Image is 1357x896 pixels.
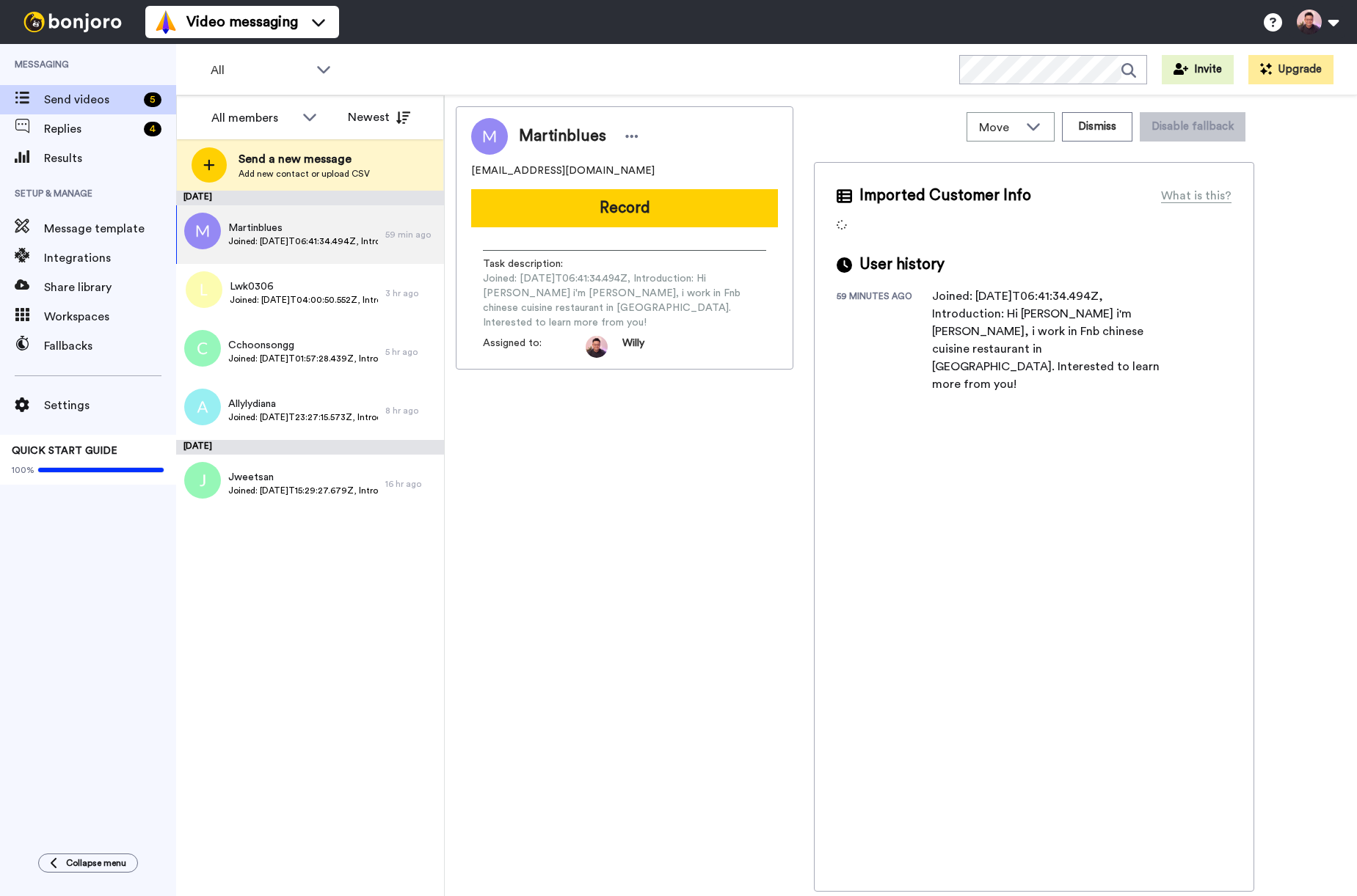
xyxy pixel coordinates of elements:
span: All [211,62,309,79]
img: Image of Martinblues [471,118,508,155]
button: Disable fallback [1140,112,1245,142]
span: Add new contact or upload CSV [239,168,370,180]
div: 5 hr ago [385,346,437,358]
span: 100% [12,464,34,476]
span: Video messaging [186,12,298,32]
span: Results [44,150,176,167]
span: Settings [44,397,176,414]
span: Collapse menu [66,857,126,869]
div: 8 hr ago [385,405,437,416]
span: Replies [44,120,138,138]
div: 4 [144,122,161,136]
div: 59 minutes ago [837,290,932,393]
span: User history [859,254,945,276]
button: Record [471,189,778,227]
div: [DATE] [176,191,444,205]
button: Upgrade [1248,55,1334,84]
span: Send a new message [239,150,370,168]
span: Joined: [DATE]T06:41:34.494Z, Introduction: Hi [PERSON_NAME] i'm [PERSON_NAME], i work in Fnb chi... [228,235,378,247]
img: vm-color.svg [154,10,178,34]
span: Jweetsan [228,470,378,485]
span: Joined: [DATE]T23:27:15.573Z, Introduction: Hi. My name is [GEOGRAPHIC_DATA]. I am working full t... [228,411,378,423]
img: c.png [184,330,221,367]
span: Joined: [DATE]T01:57:28.439Z, Introduction: 1 Cs Ang • 1m Hi all, i am CS from sg. I currently wo... [228,353,378,364]
div: 16 hr ago [385,478,437,490]
div: What is this? [1161,187,1232,205]
img: m.png [184,213,221,249]
img: l.png [186,271,222,308]
span: Fallbacks [44,337,176,355]
span: Share library [44,279,176,296]
span: Message template [44,220,176,238]
div: 59 min ago [385,229,437,240]
button: Newest [337,103,421,132]
span: Task description : [483,257,586,271]
span: Martinblues [519,125,606,147]
span: Imported Customer Info [859,185,1031,207]
span: Send videos [44,91,138,109]
div: Joined: [DATE]T06:41:34.494Z, Introduction: Hi [PERSON_NAME] i'm [PERSON_NAME], i work in Fnb chi... [932,287,1167,393]
img: a.png [184,389,221,425]
div: All members [211,109,295,127]
span: Allylydiana [228,397,378,411]
span: [EMAIL_ADDRESS][DOMAIN_NAME] [471,164,655,178]
span: Assigned to: [483,336,586,358]
div: 5 [144,92,161,107]
div: 3 hr ago [385,287,437,299]
span: Integrations [44,249,176,267]
span: Willy [622,336,644,358]
span: Lwk0306 [230,279,378,294]
span: Move [979,119,1019,136]
span: Joined: [DATE]T04:00:50.552Z, Introduction: [URL][DOMAIN_NAME] [230,294,378,306]
span: Workspaces [44,308,176,326]
div: [DATE] [176,440,444,455]
img: j.png [184,462,221,499]
span: Martinblues [228,221,378,235]
span: Cchoonsongg [228,338,378,353]
img: b3b0ec4f-909e-4b8c-991e-8b06cec98768-1758737779.jpg [586,336,608,358]
span: QUICK START GUIDE [12,446,117,456]
span: Joined: [DATE]T06:41:34.494Z, Introduction: Hi [PERSON_NAME] i'm [PERSON_NAME], i work in Fnb chi... [483,271,766,330]
button: Collapse menu [38,853,138,873]
button: Invite [1162,55,1234,84]
button: Dismiss [1062,112,1132,142]
img: bj-logo-header-white.svg [18,12,128,32]
span: Joined: [DATE]T15:29:27.679Z, Introduction: Hi, my name is [PERSON_NAME] and I am from [DEMOGRAPH... [228,485,378,496]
